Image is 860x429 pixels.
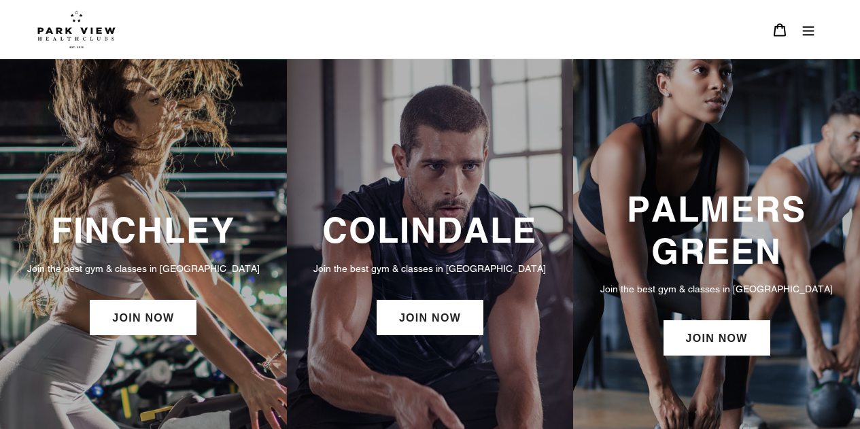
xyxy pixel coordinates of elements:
a: JOIN NOW: Finchley Membership [90,300,196,335]
a: JOIN NOW: Colindale Membership [377,300,483,335]
a: JOIN NOW: Palmers Green Membership [664,320,770,356]
p: Join the best gym & classes in [GEOGRAPHIC_DATA] [14,261,273,276]
p: Join the best gym & classes in [GEOGRAPHIC_DATA] [300,261,560,276]
button: Menu [794,15,823,44]
p: Join the best gym & classes in [GEOGRAPHIC_DATA] [587,281,846,296]
h3: COLINDALE [300,209,560,251]
img: Park view health clubs is a gym near you. [37,10,116,48]
h3: FINCHLEY [14,209,273,251]
h3: PALMERS GREEN [587,188,846,272]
